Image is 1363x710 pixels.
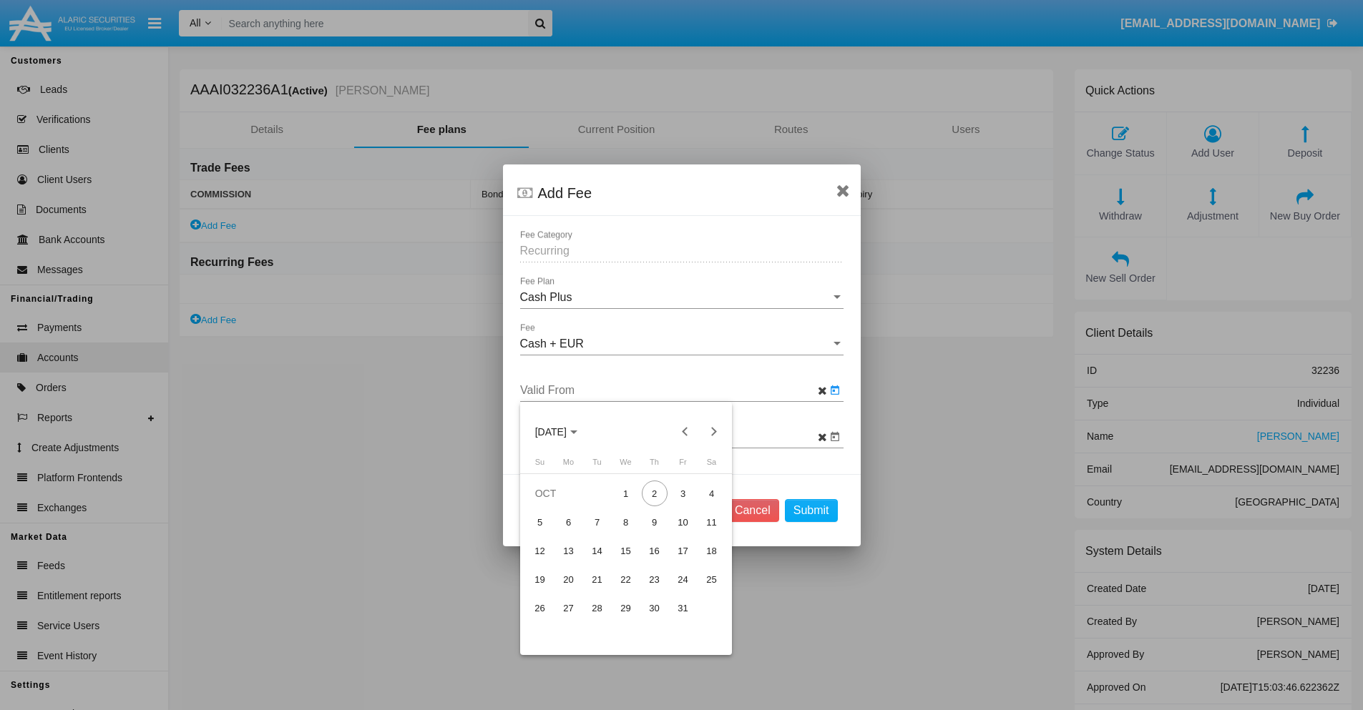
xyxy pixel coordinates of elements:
[640,508,669,536] td: 10/09/25
[524,418,589,446] button: Choose month and year
[699,566,725,592] div: 25
[556,538,582,563] div: 13
[583,536,612,565] td: 10/14/25
[526,456,555,474] th: Sunday
[583,593,612,622] td: 10/28/25
[613,595,639,621] div: 29
[527,538,553,563] div: 12
[555,508,583,536] td: 10/06/25
[556,566,582,592] div: 20
[699,418,728,446] button: Next month
[526,565,555,593] td: 10/19/25
[555,593,583,622] td: 10/27/25
[669,536,698,565] td: 10/17/25
[642,480,668,506] div: 2
[612,536,640,565] td: 10/15/25
[526,536,555,565] td: 10/12/25
[698,536,726,565] td: 10/18/25
[612,593,640,622] td: 10/29/25
[698,565,726,593] td: 10/25/25
[583,565,612,593] td: 10/21/25
[526,593,555,622] td: 10/26/25
[640,479,669,508] td: 10/02/25
[556,509,582,535] div: 6
[698,479,726,508] td: 10/04/25
[670,538,696,563] div: 17
[612,456,640,474] th: Wednesday
[640,565,669,593] td: 10/23/25
[556,595,582,621] div: 27
[642,509,668,535] div: 9
[642,538,668,563] div: 16
[670,418,699,446] button: Previous month
[669,479,698,508] td: 10/03/25
[699,509,725,535] div: 11
[585,595,610,621] div: 28
[535,426,567,438] span: [DATE]
[612,565,640,593] td: 10/22/25
[527,566,553,592] div: 19
[670,509,696,535] div: 10
[669,593,698,622] td: 10/31/25
[583,456,612,474] th: Tuesday
[585,566,610,592] div: 21
[640,456,669,474] th: Thursday
[640,593,669,622] td: 10/30/25
[613,509,639,535] div: 8
[555,456,583,474] th: Monday
[698,508,726,536] td: 10/11/25
[583,508,612,536] td: 10/07/25
[526,508,555,536] td: 10/05/25
[670,566,696,592] div: 24
[555,536,583,565] td: 10/13/25
[640,536,669,565] td: 10/16/25
[670,480,696,506] div: 3
[527,595,553,621] div: 26
[612,508,640,536] td: 10/08/25
[613,538,639,563] div: 15
[642,566,668,592] div: 23
[613,480,639,506] div: 1
[585,509,610,535] div: 7
[699,480,725,506] div: 4
[585,538,610,563] div: 14
[555,565,583,593] td: 10/20/25
[527,509,553,535] div: 5
[613,566,639,592] div: 22
[669,456,698,474] th: Friday
[669,565,698,593] td: 10/24/25
[612,479,640,508] td: 10/01/25
[670,595,696,621] div: 31
[698,456,726,474] th: Saturday
[642,595,668,621] div: 30
[669,508,698,536] td: 10/10/25
[699,538,725,563] div: 18
[526,479,612,508] td: OCT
